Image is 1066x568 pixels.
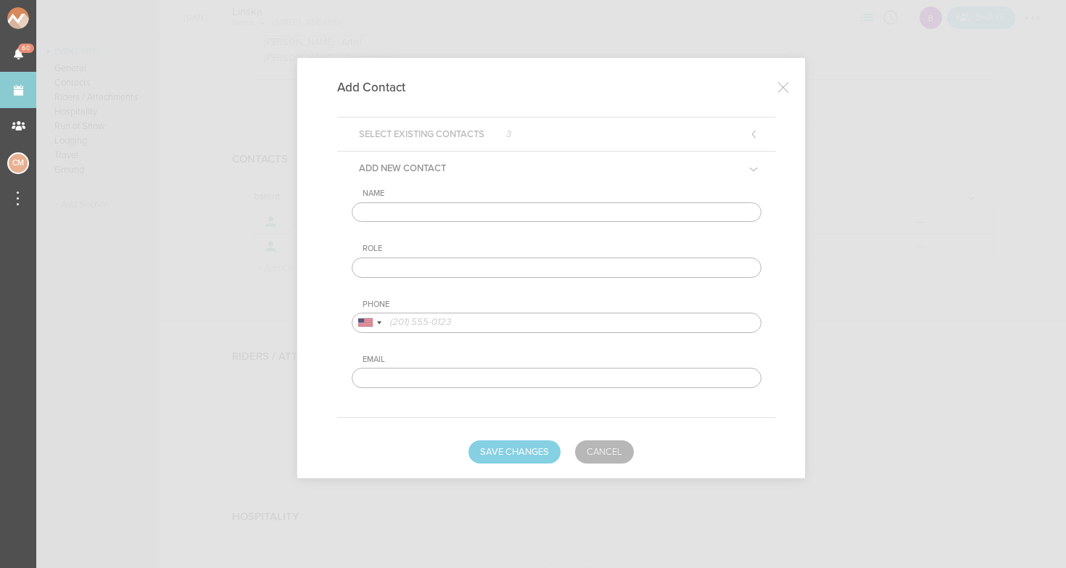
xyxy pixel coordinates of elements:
div: United States: +1 [352,313,386,332]
h4: Add Contact [337,80,427,95]
span: 3 [506,130,511,139]
div: Role [363,244,761,254]
div: Name [363,189,761,199]
input: (201) 555-0123 [352,313,761,333]
h5: Add New Contact [348,152,457,185]
p: Note Added! [526,10,577,20]
img: NOMAD [7,7,89,29]
div: Charlie McGinley [7,152,29,174]
button: Save Changes [468,440,561,464]
div: Phone [363,300,761,310]
h5: Select Existing Contacts [348,118,522,151]
a: Cancel [575,440,634,464]
span: 60 [18,44,34,53]
div: Email [363,355,761,365]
